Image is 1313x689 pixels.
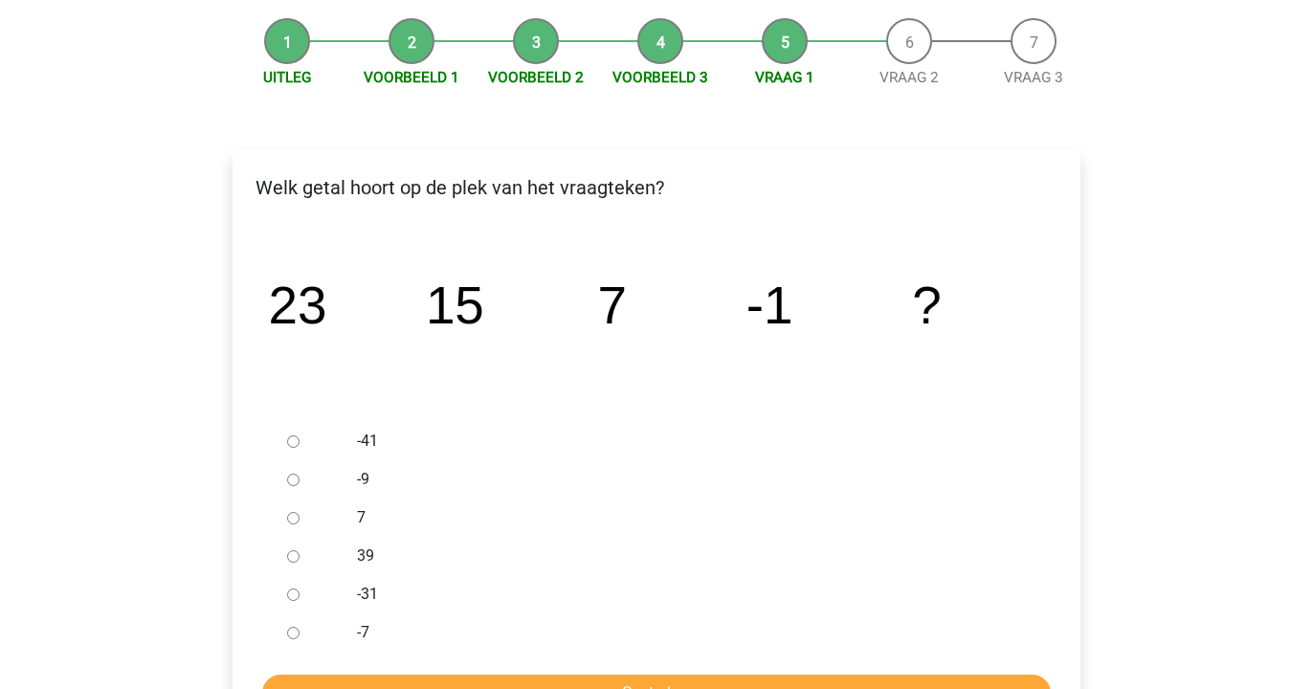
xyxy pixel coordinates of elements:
[357,430,1019,453] label: -41
[879,69,939,86] a: Vraag 2
[755,69,814,86] a: Vraag 1
[263,69,311,86] a: Uitleg
[248,173,1065,202] p: Welk getal hoort op de plek van het vraagteken?
[426,276,484,335] tspan: 15
[357,621,1019,644] label: -7
[364,69,459,86] a: Voorbeeld 1
[268,276,326,335] tspan: 23
[357,506,1019,529] label: 7
[912,276,941,335] tspan: ?
[357,545,1019,567] label: 39
[598,276,627,335] tspan: 7
[488,69,584,86] a: Voorbeeld 2
[357,583,1019,606] label: -31
[612,69,708,86] a: Voorbeeld 3
[746,276,793,335] tspan: -1
[1004,69,1063,86] a: Vraag 3
[357,468,1019,491] label: -9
